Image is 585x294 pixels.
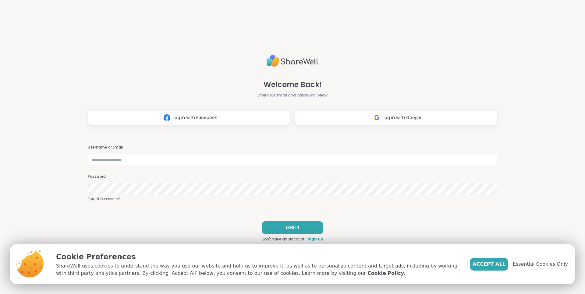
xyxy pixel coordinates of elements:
[56,262,460,277] p: ShareWell uses cookies to understand the way you use our website and help us to improve it, as we...
[262,236,307,242] span: Don't have an account?
[473,261,505,268] span: Accept All
[367,270,405,277] a: Cookie Policy.
[56,251,460,262] p: Cookie Preferences
[308,236,323,242] a: Sign up
[371,112,383,123] img: ShareWell Logomark
[161,112,173,123] img: ShareWell Logomark
[262,221,323,234] button: LOG IN
[264,79,322,90] span: Welcome Back!
[88,145,497,150] h3: Username or Email
[267,52,318,69] img: ShareWell Logo
[383,114,421,121] span: Log in with Google
[88,110,290,125] button: Log in with Facebook
[286,225,299,230] span: LOG IN
[470,258,508,271] button: Accept All
[295,110,497,125] button: Log in with Google
[88,196,497,202] a: Forgot Password?
[173,114,217,121] span: Log in with Facebook
[513,261,568,268] span: Essential Cookies Only
[257,93,328,98] span: Enter your email and password below
[88,174,497,179] h3: Password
